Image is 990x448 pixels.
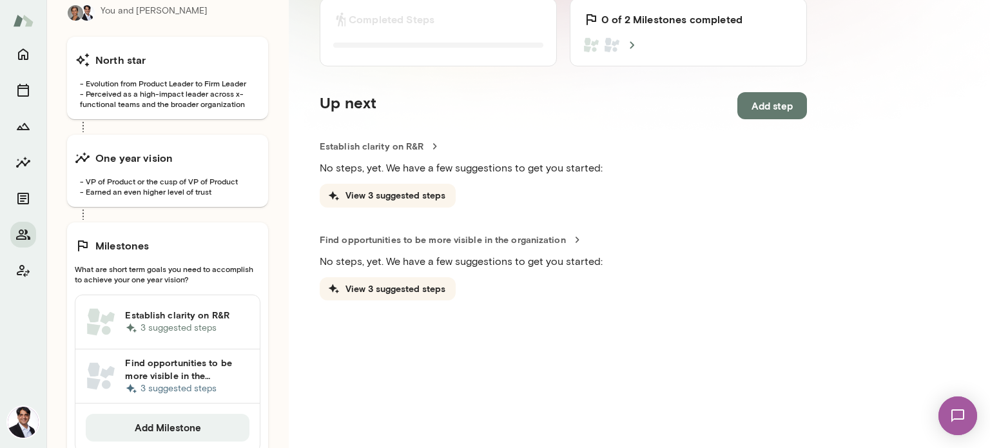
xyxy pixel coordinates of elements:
[8,407,39,438] img: Raj Manghani
[737,92,807,119] button: Add step
[320,161,807,176] p: No steps, yet. We have a few suggestions to get you started:
[10,113,36,139] button: Growth Plan
[125,356,249,382] h6: Find opportunities to be more visible in the organization
[10,222,36,248] button: Members
[75,176,260,197] span: - VP of Product or the cusp of VP of Product - Earned an even higher level of trust
[320,140,807,153] a: Establish clarity on R&R
[10,41,36,67] button: Home
[320,92,376,119] h5: Up next
[10,186,36,211] button: Documents
[75,349,260,404] a: Find opportunities to be more visible in the organization3 suggested steps
[95,150,173,166] h6: One year vision
[125,382,249,395] p: 3 suggested steps
[320,277,456,301] button: View 3 suggested steps
[10,150,36,175] button: Insights
[13,8,34,33] img: Mento
[75,78,260,109] span: - Evolution from Product Leader to Firm Leader - Perceived as a high-impact leader across x-funct...
[95,52,146,68] h6: North star
[67,37,268,119] button: North star- Evolution from Product Leader to Firm Leader - Perceived as a high-impact leader acro...
[320,184,456,208] button: View 3 suggested steps
[10,258,36,284] button: Client app
[125,322,249,335] p: 3 suggested steps
[86,414,249,441] button: Add Milestone
[67,135,268,207] button: One year vision- VP of Product or the cusp of VP of Product - Earned an even higher level of trust
[601,12,742,27] h6: 0 of 2 Milestones completed
[320,233,807,246] a: Find opportunities to be more visible in the organization
[349,12,434,27] h6: Completed Steps
[10,77,36,103] button: Sessions
[101,5,208,21] p: You and [PERSON_NAME]
[68,5,83,21] img: Lavanya Rajan
[75,264,260,284] span: What are short term goals you need to accomplish to achieve your one year vision?
[79,5,95,21] img: Raj Manghani
[320,254,807,269] p: No steps, yet. We have a few suggestions to get you started:
[95,238,150,253] h6: Milestones
[75,295,260,349] a: Establish clarity on R&R3 suggested steps
[125,309,249,322] h6: Establish clarity on R&R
